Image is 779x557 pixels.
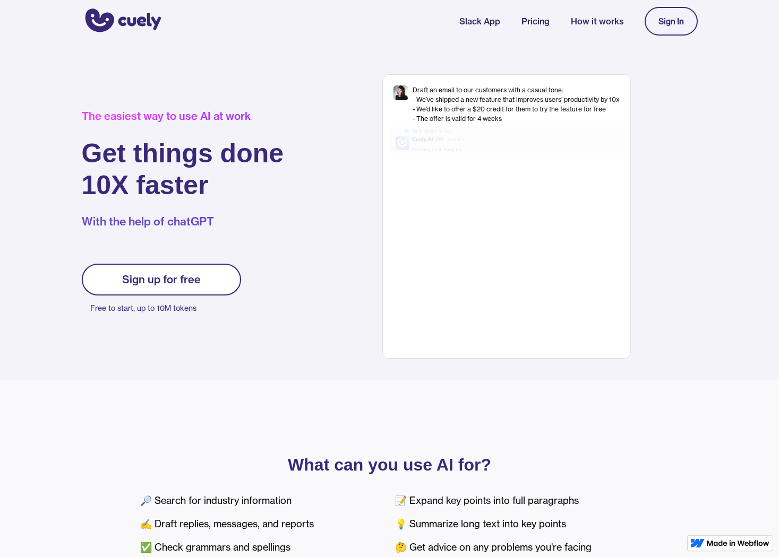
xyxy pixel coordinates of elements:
[122,273,201,286] div: Sign up for free
[521,15,550,28] a: Pricing
[90,301,241,316] p: Free to start, up to 10M tokens
[140,457,639,472] p: What can you use AI for?
[571,15,623,28] a: How it works
[82,214,284,230] p: With the help of chatGPT
[459,15,500,28] a: Slack App
[82,2,161,41] a: home
[413,85,620,124] div: Draft an email to our customers with a casual tone: - We’ve shipped a new feature that improves u...
[82,264,241,295] a: Sign up for free
[82,110,284,123] div: The easiest way to use AI at work
[82,137,284,201] h1: Get things done 10X faster
[658,16,684,26] div: Sign In
[707,540,769,546] img: Made in Webflow
[645,7,698,36] a: Sign In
